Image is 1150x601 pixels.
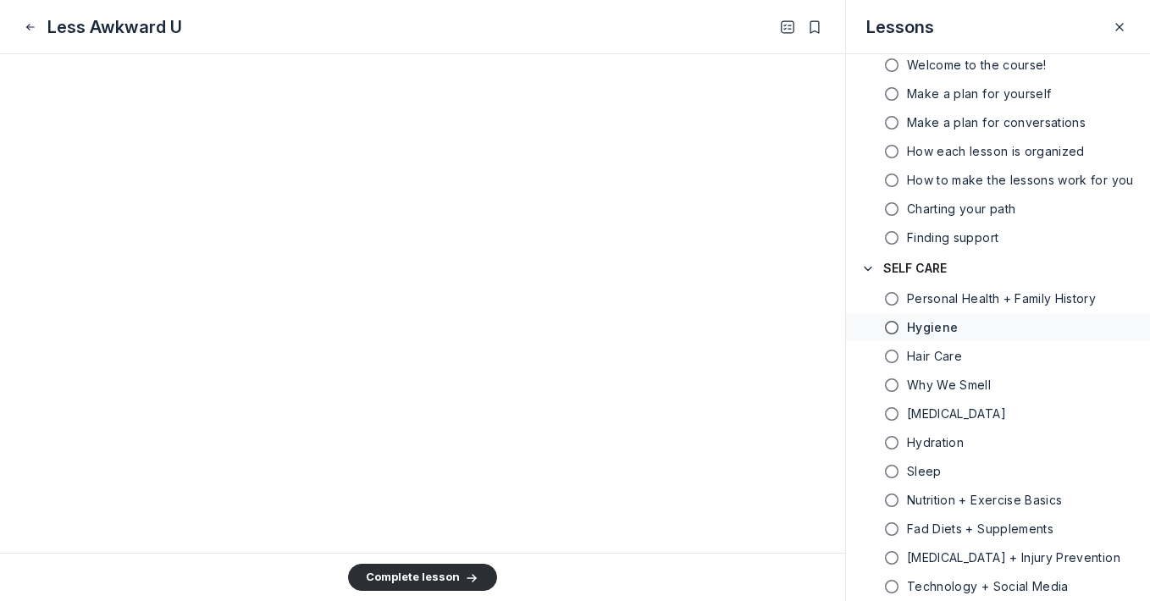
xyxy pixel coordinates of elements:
[20,17,41,37] button: Close
[907,492,1062,509] h5: Nutrition + Exercise Basics
[907,463,942,480] h5: Sleep
[846,343,1150,370] a: Hair Care
[907,521,1053,538] h5: Fad Diets + Supplements
[883,260,947,277] h4: SELF CARE
[907,201,1015,218] h5: Charting your path
[907,348,962,365] h5: Hair Care
[846,372,1150,399] a: Why We Smell
[846,400,1150,427] a: [MEDICAL_DATA]
[846,224,1150,251] a: Finding support
[907,229,998,246] h5: Finding support
[846,458,1150,485] a: Sleep
[846,487,1150,514] a: Nutrition + Exercise Basics
[907,434,964,451] h5: Hydration
[907,405,1006,422] h5: [MEDICAL_DATA]
[907,319,958,336] h5: Hygiene
[47,15,182,39] h1: Less Awkward U
[846,544,1150,571] a: [MEDICAL_DATA] + Injury Prevention
[1109,17,1130,37] button: Close
[907,143,1085,160] h5: How each lesson is organized
[907,377,991,394] h5: Why We Smell
[846,196,1150,223] a: Charting your path
[907,85,1051,102] h5: Make a plan for yourself
[846,314,1150,341] a: Hygiene
[907,549,1120,566] h5: [MEDICAL_DATA] + Injury Prevention
[777,17,798,37] button: Open Table of contents
[907,405,1006,422] span: Skin Care
[846,429,1150,456] a: Hydration
[846,251,1150,285] button: SELF CARE
[348,564,497,591] button: Complete lesson
[907,57,1047,74] h5: Welcome to the course!
[846,516,1150,543] a: Fad Diets + Supplements
[846,138,1150,165] a: How each lesson is organized
[846,80,1150,108] a: Make a plan for yourself
[846,573,1150,600] a: Technology + Social Media
[846,285,1150,312] a: Personal Health + Family History
[907,172,1134,189] h5: How to make the lessons work for you
[804,17,825,37] button: Bookmarks
[846,109,1150,136] a: Make a plan for conversations
[907,549,1120,566] span: Concussion + Injury Prevention
[907,578,1069,595] h5: Technology + Social Media
[907,114,1086,131] h5: Make a plan for conversations
[866,15,934,39] h3: Lessons
[846,52,1150,79] a: Welcome to the course!
[846,167,1150,194] a: How to make the lessons work for you
[907,290,1096,307] h5: Personal Health + Family History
